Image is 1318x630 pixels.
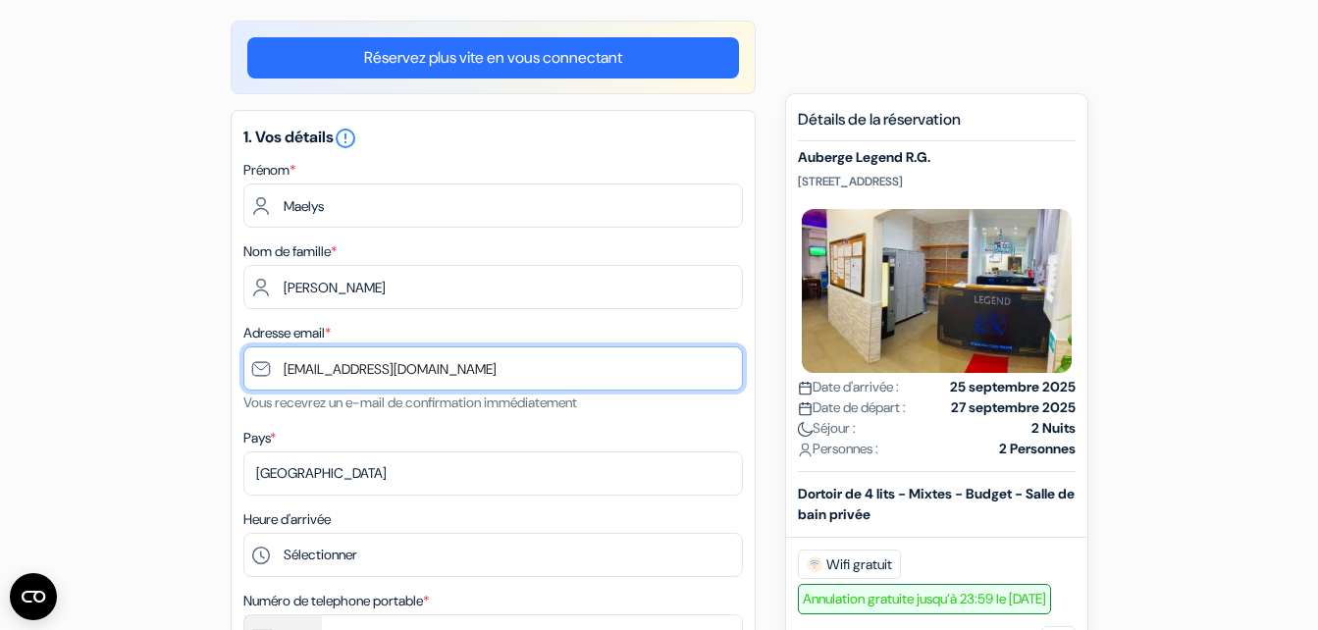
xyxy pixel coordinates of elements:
[243,160,295,181] label: Prénom
[798,397,906,418] span: Date de départ :
[243,346,743,391] input: Entrer adresse e-mail
[798,401,813,416] img: calendar.svg
[243,591,429,611] label: Numéro de telephone portable
[243,184,743,228] input: Entrez votre prénom
[950,377,1076,397] strong: 25 septembre 2025
[243,265,743,309] input: Entrer le nom de famille
[798,174,1076,189] p: [STREET_ADDRESS]
[798,439,878,459] span: Personnes :
[807,556,822,572] img: free_wifi.svg
[798,443,813,457] img: user_icon.svg
[1031,418,1076,439] strong: 2 Nuits
[999,439,1076,459] strong: 2 Personnes
[951,397,1076,418] strong: 27 septembre 2025
[243,323,331,343] label: Adresse email
[798,422,813,437] img: moon.svg
[243,241,337,262] label: Nom de famille
[10,573,57,620] button: Ouvrir le widget CMP
[798,485,1075,523] b: Dortoir de 4 lits - Mixtes - Budget - Salle de bain privée
[243,394,577,411] small: Vous recevrez un e-mail de confirmation immédiatement
[798,550,901,579] span: Wifi gratuit
[798,149,1076,166] h5: Auberge Legend R.G.
[798,110,1076,141] h5: Détails de la réservation
[243,428,276,448] label: Pays
[798,377,899,397] span: Date d'arrivée :
[798,418,856,439] span: Séjour :
[334,127,357,150] i: error_outline
[247,37,739,79] a: Réservez plus vite en vous connectant
[334,127,357,147] a: error_outline
[243,509,331,530] label: Heure d'arrivée
[243,127,743,150] h5: 1. Vos détails
[798,381,813,395] img: calendar.svg
[798,584,1051,614] span: Annulation gratuite jusqu’à 23:59 le [DATE]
